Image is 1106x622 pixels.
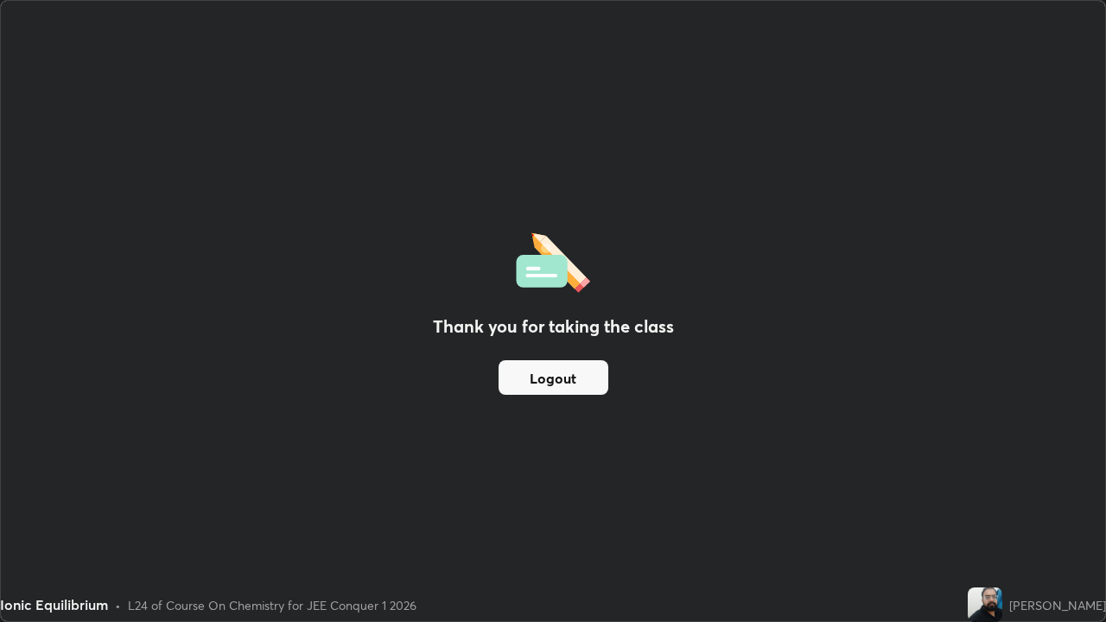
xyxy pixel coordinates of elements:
h2: Thank you for taking the class [433,314,674,340]
div: L24 of Course On Chemistry for JEE Conquer 1 2026 [128,596,416,614]
div: [PERSON_NAME] [1009,596,1106,614]
button: Logout [499,360,608,395]
img: 43ce2ccaa3f94e769f93b6c8490396b9.jpg [968,587,1002,622]
div: • [115,596,121,614]
img: offlineFeedback.1438e8b3.svg [516,227,590,293]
